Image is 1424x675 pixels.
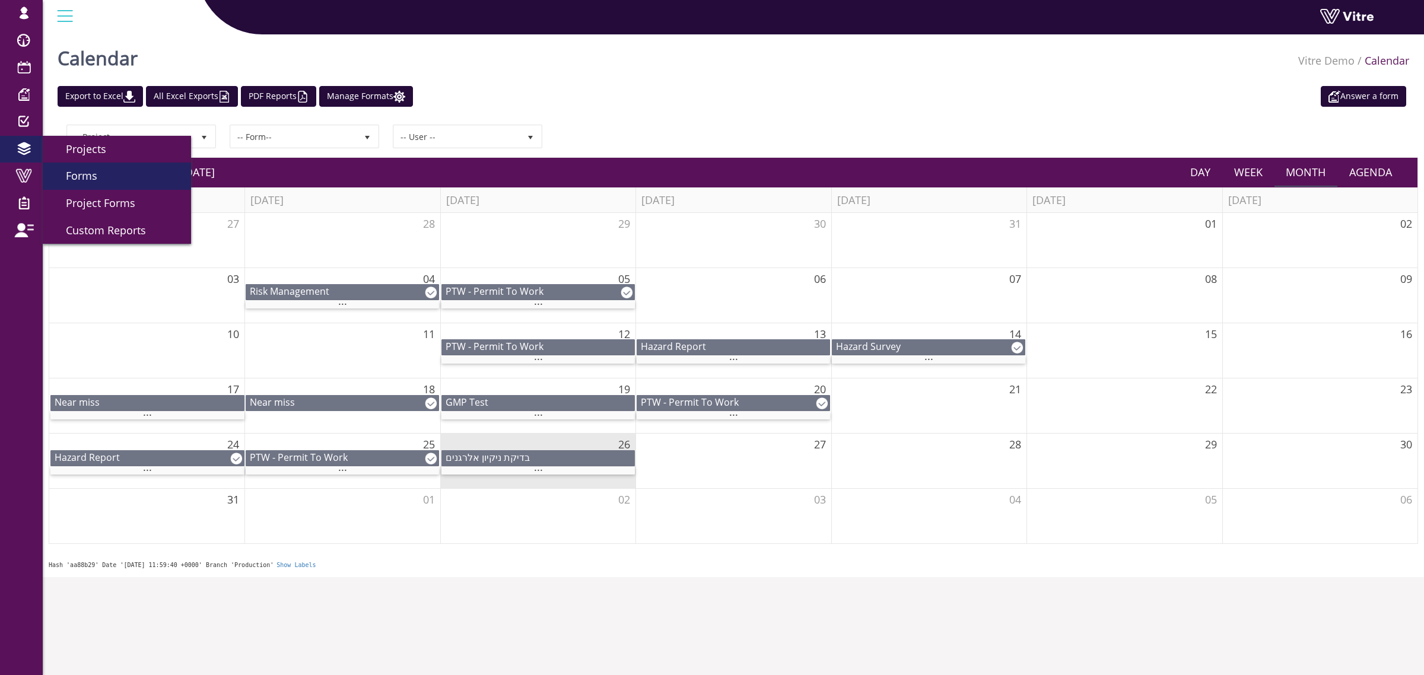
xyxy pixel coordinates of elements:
[534,406,543,419] span: ...
[1321,86,1406,107] a: Answer a form
[423,327,435,341] span: 11
[1009,382,1021,396] span: 21
[1205,216,1217,231] span: 01
[1355,53,1409,69] li: Calendar
[68,126,193,147] span: -- Project --
[1205,382,1217,396] span: 22
[230,453,242,464] img: Vicon.png
[1400,272,1412,286] span: 09
[297,91,309,103] img: cal_pdf.png
[423,216,435,231] span: 28
[446,285,543,298] span: 10333
[1205,272,1217,286] span: 08
[618,216,630,231] span: 29
[1222,187,1417,213] th: [DATE]
[1400,437,1412,451] span: 30
[1026,187,1222,213] th: [DATE]
[319,86,413,107] a: Manage Formats
[43,217,191,244] a: Custom Reports
[43,190,191,217] a: Project Forms
[618,437,630,451] span: 26
[446,396,488,409] span: 10323
[357,126,378,147] span: select
[55,451,120,464] span: 10328
[831,187,1026,213] th: [DATE]
[250,451,348,464] span: 10333
[423,272,435,286] span: 04
[641,396,739,409] span: 10333
[618,327,630,341] span: 12
[52,142,106,156] span: Projects
[618,492,630,507] span: 02
[425,453,437,464] img: Vicon.png
[816,397,828,409] img: Vicon.png
[146,86,238,107] a: All Excel Exports
[446,451,530,464] span: 10437
[52,168,97,183] span: Forms
[52,223,146,237] span: Custom Reports
[338,295,347,308] span: ...
[1222,158,1274,186] a: Week
[49,562,274,568] span: Hash 'aa88b29' Date '[DATE] 11:59:40 +0000' Branch 'Production'
[814,327,826,341] span: 13
[729,406,738,419] span: ...
[1178,158,1222,186] a: Day
[423,492,435,507] span: 01
[814,382,826,396] span: 20
[1205,437,1217,451] span: 29
[814,272,826,286] span: 06
[276,562,316,568] a: Show Labels
[534,461,543,474] span: ...
[924,350,933,363] span: ...
[52,196,135,210] span: Project Forms
[446,340,543,353] span: 10333
[1009,437,1021,451] span: 28
[227,382,239,396] span: 17
[58,86,143,107] a: Export to Excel
[618,272,630,286] span: 05
[520,126,541,147] span: select
[814,216,826,231] span: 30
[143,461,152,474] span: ...
[425,286,437,298] img: Vicon.png
[338,461,347,474] span: ...
[193,126,215,147] span: select
[227,492,239,507] span: 31
[244,187,440,213] th: [DATE]
[1009,327,1021,341] span: 14
[1400,216,1412,231] span: 02
[1009,272,1021,286] span: 07
[534,350,543,363] span: ...
[1400,327,1412,341] span: 16
[250,396,295,409] span: 10340
[1205,327,1217,341] span: 15
[621,286,632,298] img: Vicon.png
[1205,492,1217,507] span: 05
[43,163,191,190] a: Forms
[641,340,706,353] span: 10328
[729,350,738,363] span: ...
[43,136,191,163] a: Projects
[1011,342,1023,354] img: Vicon.png
[393,91,405,103] img: cal_settings.png
[1337,158,1404,186] a: Agenda
[394,126,520,147] span: -- User --
[227,272,239,286] span: 03
[423,382,435,396] span: 18
[227,327,239,341] span: 10
[241,86,316,107] a: PDF Reports
[1400,382,1412,396] span: 23
[423,437,435,451] span: 25
[250,285,329,298] span: 10345
[1298,53,1355,68] a: Vitre Demo
[231,126,357,147] span: -- Form--
[618,382,630,396] span: 19
[123,91,135,103] img: cal_download.png
[218,91,230,103] img: cal_excel.png
[440,187,635,213] th: [DATE]
[227,437,239,451] span: 24
[1009,492,1021,507] span: 04
[169,158,215,186] a: [DATE]
[814,492,826,507] span: 03
[1328,91,1340,103] img: appointment_white2.png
